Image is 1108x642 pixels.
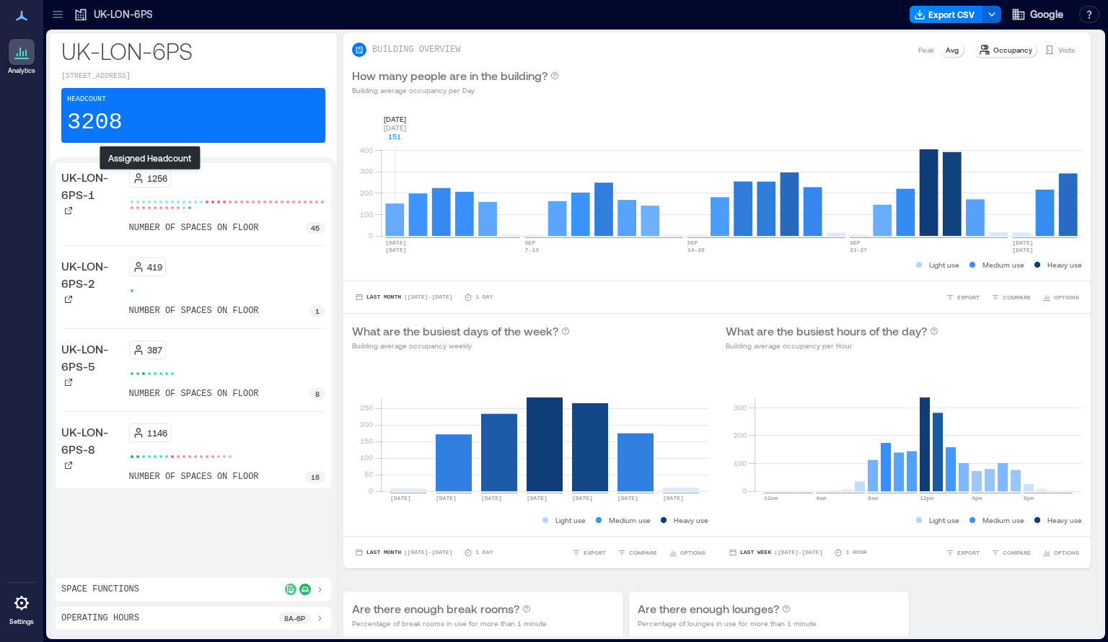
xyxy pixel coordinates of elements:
[147,344,162,356] p: 387
[61,584,139,595] p: Space Functions
[475,548,493,557] p: 1 Day
[147,427,167,439] p: 1146
[1058,44,1075,56] p: Visits
[638,600,779,617] p: Are there enough lounges?
[764,495,778,501] text: 12am
[61,169,123,203] p: UK-LON-6PS-1
[352,545,455,560] button: Last Month |[DATE]-[DATE]
[525,247,539,253] text: 7-13
[360,210,373,219] tspan: 100
[1054,293,1079,302] span: OPTIONS
[360,403,373,412] tspan: 250
[129,388,259,400] p: number of spaces on floor
[364,470,373,478] tspan: 50
[982,259,1024,271] p: Medium use
[94,7,153,22] p: UK-LON-6PS
[572,495,593,501] text: [DATE]
[360,436,373,445] tspan: 150
[1003,293,1031,302] span: COMPARE
[4,35,40,79] a: Analytics
[372,44,460,56] p: BUILDING OVERVIEW
[475,293,493,302] p: 1 Day
[61,612,139,624] p: Operating Hours
[1030,7,1063,22] span: Google
[910,6,983,23] button: Export CSV
[8,66,35,75] p: Analytics
[1012,247,1033,253] text: [DATE]
[734,431,747,439] tspan: 200
[929,514,959,526] p: Light use
[369,231,373,239] tspan: 0
[943,545,982,560] button: EXPORT
[742,486,747,495] tspan: 0
[147,261,162,273] p: 419
[1054,548,1079,557] span: OPTIONS
[4,586,39,630] a: Settings
[638,617,817,629] p: Percentage of lounges in use for more than 1 minute
[617,495,638,501] text: [DATE]
[1047,259,1082,271] p: Heavy use
[352,600,519,617] p: Are there enough break rooms?
[67,94,106,105] p: Headcount
[988,290,1034,304] button: COMPARE
[993,44,1032,56] p: Occupancy
[734,403,747,412] tspan: 300
[972,495,982,501] text: 4pm
[1047,514,1082,526] p: Heavy use
[129,471,259,483] p: number of spaces on floor
[385,247,406,253] text: [DATE]
[61,258,123,292] p: UK-LON-6PS-2
[1007,3,1068,26] button: Google
[61,423,123,458] p: UK-LON-6PS-8
[1024,495,1034,501] text: 8pm
[352,84,559,96] p: Building average occupancy per Day
[360,188,373,197] tspan: 200
[311,471,320,483] p: 18
[385,239,406,246] text: [DATE]
[525,239,536,246] text: SEP
[868,495,879,501] text: 8am
[734,459,747,467] tspan: 100
[666,545,708,560] button: OPTIONS
[1012,239,1033,246] text: [DATE]
[850,247,867,253] text: 21-27
[352,67,548,84] p: How many people are in the building?
[352,617,547,629] p: Percentage of break rooms in use for more than 1 minute
[629,548,657,557] span: COMPARE
[946,44,959,56] p: Avg
[569,545,609,560] button: EXPORT
[609,514,651,526] p: Medium use
[129,305,259,317] p: number of spaces on floor
[943,290,982,304] button: EXPORT
[615,545,660,560] button: COMPARE
[360,453,373,462] tspan: 100
[663,495,684,501] text: [DATE]
[315,388,320,400] p: 8
[687,247,705,253] text: 14-20
[352,340,570,351] p: Building average occupancy weekly
[988,545,1034,560] button: COMPARE
[555,514,586,526] p: Light use
[1039,290,1082,304] button: OPTIONS
[61,71,325,82] p: [STREET_ADDRESS]
[481,495,502,501] text: [DATE]
[67,108,123,137] p: 3208
[129,222,259,234] p: number of spaces on floor
[957,293,980,302] span: EXPORT
[352,290,455,304] button: Last Month |[DATE]-[DATE]
[61,36,325,65] p: UK-LON-6PS
[1039,545,1082,560] button: OPTIONS
[920,495,933,501] text: 12pm
[369,486,373,495] tspan: 0
[845,548,866,557] p: 1 Hour
[687,239,698,246] text: SEP
[929,259,959,271] p: Light use
[726,545,825,560] button: Last Week |[DATE]-[DATE]
[584,548,606,557] span: EXPORT
[918,44,934,56] p: Peak
[390,495,411,501] text: [DATE]
[1003,548,1031,557] span: COMPARE
[311,222,320,234] p: 45
[527,495,548,501] text: [DATE]
[850,239,861,246] text: SEP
